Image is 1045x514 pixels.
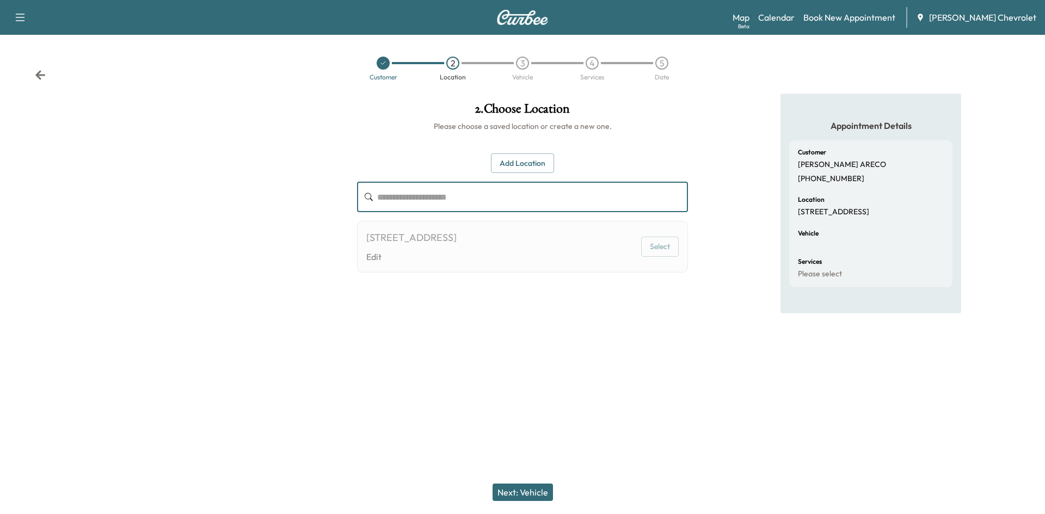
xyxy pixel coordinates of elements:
div: Beta [738,22,749,30]
h6: Vehicle [798,230,819,237]
div: 5 [655,57,668,70]
div: 2 [446,57,459,70]
p: Please select [798,269,842,279]
button: Select [641,237,679,257]
div: 3 [516,57,529,70]
a: MapBeta [733,11,749,24]
h6: Location [798,196,825,203]
div: 4 [586,57,599,70]
p: [PHONE_NUMBER] [798,174,864,184]
a: Edit [366,250,457,263]
div: Vehicle [512,74,533,80]
button: Next: Vehicle [493,484,553,501]
h1: 2 . Choose Location [357,102,688,121]
span: [PERSON_NAME] Chevrolet [929,11,1036,24]
h6: Customer [798,149,826,156]
div: [STREET_ADDRESS] [366,230,457,245]
h6: Please choose a saved location or create a new one. [357,121,688,132]
a: Calendar [758,11,795,24]
p: [PERSON_NAME] ARECO [798,160,886,170]
div: Back [35,70,46,80]
img: Curbee Logo [496,10,549,25]
div: Customer [370,74,397,80]
div: Date [655,74,669,80]
p: [STREET_ADDRESS] [798,207,869,217]
div: Services [580,74,604,80]
a: Book New Appointment [803,11,895,24]
h6: Services [798,258,822,265]
button: Add Location [491,153,554,174]
div: Location [440,74,466,80]
h5: Appointment Details [789,120,952,132]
